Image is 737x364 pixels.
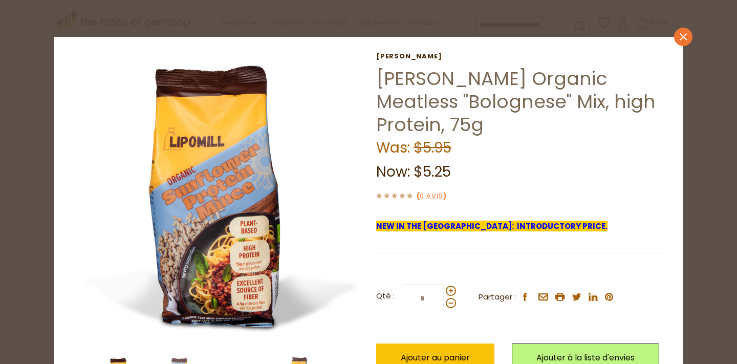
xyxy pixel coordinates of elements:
strong: Qté : [376,290,395,303]
span: $5.25 [414,162,451,182]
span: Partager : [479,291,516,304]
label: Was: [376,138,410,158]
span: ( ) [417,191,446,201]
span: Ajouter au panier [401,352,470,363]
input: Qté : [402,284,444,312]
label: Now: [376,162,410,182]
img: Lamotte Organic Meatless "Bolognese" Mix, high Protein, 75g [69,52,361,345]
span: $5.95 [414,138,451,158]
a: 0 avis [420,191,443,202]
span: NEW IN THE [GEOGRAPHIC_DATA]: INTRODUCTORY PRICE. [376,221,608,231]
a: [PERSON_NAME] [376,52,668,60]
a: [PERSON_NAME] Organic Meatless "Bolognese" Mix, high Protein, 75g [376,66,656,138]
p: This organic German sunflower seed extract is a nutritious, protein-rich base to to make meatless... [376,241,668,253]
